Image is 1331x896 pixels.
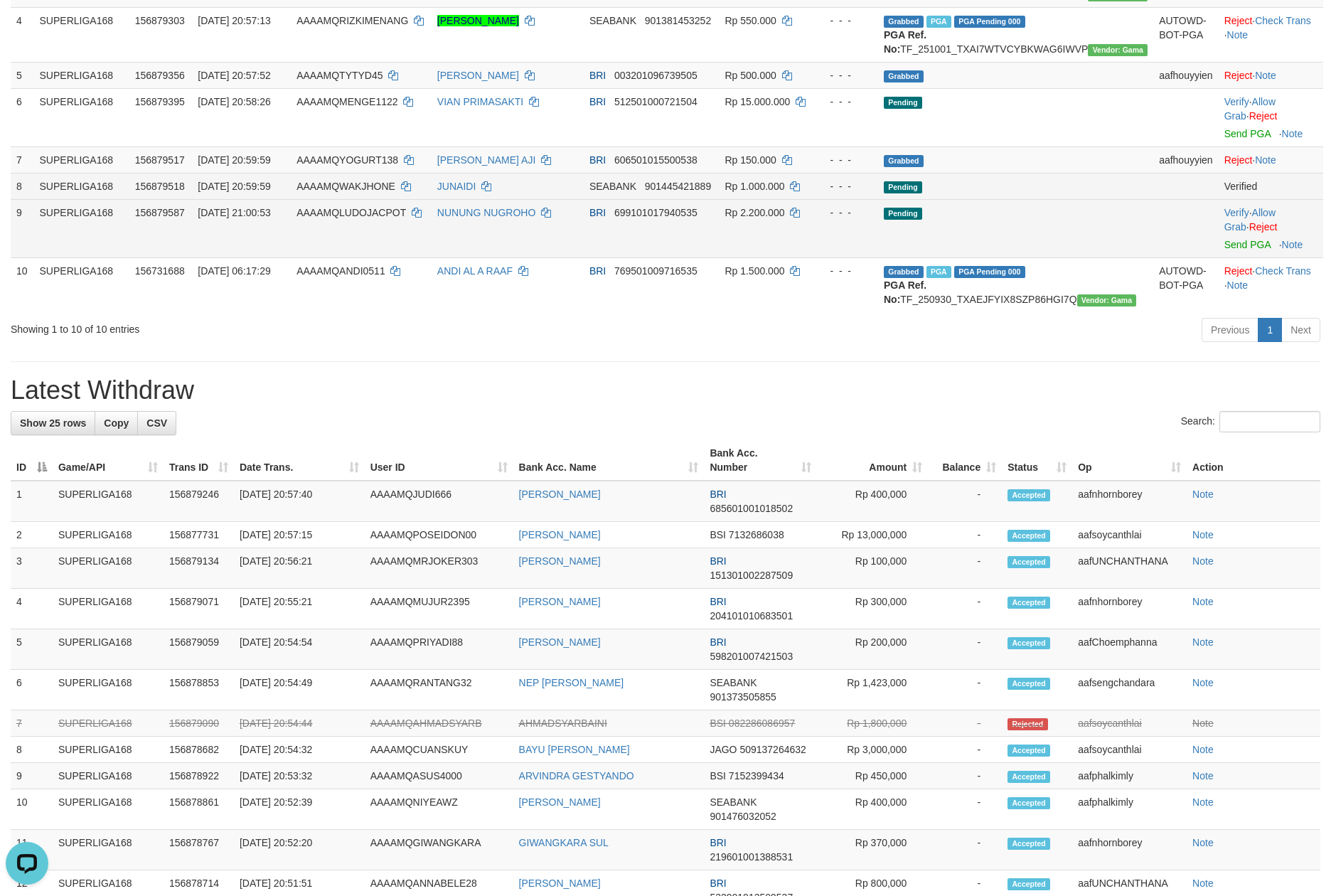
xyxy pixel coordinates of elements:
span: BRI [589,70,606,81]
td: · [1219,62,1323,88]
a: Note [1282,128,1303,139]
td: - [928,789,1002,830]
th: Date Trans.: activate to sort column ascending [234,440,365,481]
td: Rp 13,000,000 [817,522,928,548]
td: Verified [1219,173,1323,199]
span: Accepted [1007,489,1050,501]
td: aafsoycanthlai [1072,522,1187,548]
a: Reject [1249,221,1278,233]
a: [PERSON_NAME] [519,636,601,648]
span: AAAAMQYOGURT138 [296,154,398,166]
a: Reject [1224,265,1253,277]
a: Allow Grab [1224,96,1276,122]
td: - [928,589,1002,629]
th: Bank Acc. Name: activate to sort column ascending [513,440,705,481]
td: 5 [11,62,34,88]
span: [DATE] 20:59:59 [198,154,270,166]
td: SUPERLIGA168 [53,548,164,589]
td: 6 [11,88,34,146]
span: Pending [884,208,922,220]
a: Note [1192,718,1214,729]
td: [DATE] 20:55:21 [234,589,365,629]
td: Rp 300,000 [817,589,928,629]
td: [DATE] 20:57:15 [234,522,365,548]
span: 156731688 [135,265,185,277]
td: - [928,710,1002,737]
td: 10 [11,257,34,312]
td: 156878767 [164,830,234,870]
span: SEABANK [710,796,757,808]
span: BRI [710,596,726,607]
span: 156879395 [135,96,185,107]
span: Copy 598201007421503 to clipboard [710,651,793,662]
span: Vendor URL: https://trx31.1velocity.biz [1077,294,1137,306]
a: Note [1192,837,1214,848]
a: Note [1255,70,1276,81]
span: [DATE] 20:59:59 [198,181,270,192]
td: 156879071 [164,589,234,629]
a: [PERSON_NAME] [519,796,601,808]
a: Send PGA [1224,239,1271,250]
span: BRI [589,207,606,218]
span: 156879517 [135,154,185,166]
a: Verify [1224,96,1249,107]
a: AHMADSYARBAINI [519,718,607,729]
td: AAAAMQPRIYADI88 [365,629,513,670]
span: SEABANK [589,15,636,26]
td: 156878682 [164,737,234,763]
td: AAAAMQASUS4000 [365,763,513,789]
span: Copy 606501015500538 to clipboard [614,154,697,166]
a: GIWANGKARA SUL [519,837,609,848]
span: Copy 512501000721504 to clipboard [614,96,697,107]
span: SEABANK [710,677,757,688]
a: [PERSON_NAME] [437,15,519,26]
td: SUPERLIGA168 [53,737,164,763]
span: BRI [710,837,726,848]
td: - [928,763,1002,789]
td: [DATE] 20:54:49 [234,670,365,710]
td: AAAAMQMUJUR2395 [365,589,513,629]
td: aafhouyyien [1153,62,1219,88]
td: AUTOWD-BOT-PGA [1153,257,1219,312]
span: Rp 2.200.000 [725,207,784,218]
td: SUPERLIGA168 [34,7,129,62]
td: SUPERLIGA168 [53,763,164,789]
a: 1 [1258,318,1282,342]
td: 156879134 [164,548,234,589]
td: - [928,737,1002,763]
span: Copy 219601001388531 to clipboard [710,851,793,863]
span: BRI [589,96,606,107]
a: Copy [95,411,138,435]
td: SUPERLIGA168 [34,199,129,257]
td: SUPERLIGA168 [34,88,129,146]
span: Marked by aafsengchandara [926,16,951,28]
button: Open LiveChat chat widget [6,6,48,48]
td: AUTOWD-BOT-PGA [1153,7,1219,62]
span: PGA Pending [954,16,1025,28]
a: [PERSON_NAME] [519,529,601,540]
span: AAAAMQANDI0511 [296,265,385,277]
th: Action [1187,440,1320,481]
td: - [928,830,1002,870]
span: Rp 15.000.000 [725,96,790,107]
span: BRI [589,154,606,166]
span: Accepted [1007,771,1050,783]
span: AAAAMQMENGE1122 [296,96,397,107]
td: SUPERLIGA168 [34,62,129,88]
a: [PERSON_NAME] [437,70,519,81]
a: Note [1282,239,1303,250]
td: 3 [11,548,53,589]
td: TF_251001_TXAI7WTVCYBKWAG6IWVP [878,7,1153,62]
a: Note [1192,636,1214,648]
td: Rp 370,000 [817,830,928,870]
span: Rp 150.000 [725,154,776,166]
td: - [928,522,1002,548]
a: Note [1192,596,1214,607]
td: 9 [11,199,34,257]
a: Note [1192,878,1214,889]
span: BSI [710,718,726,729]
span: Copy 7152399434 to clipboard [729,770,784,782]
td: 10 [11,789,53,830]
a: VIAN PRIMASAKTI [437,96,523,107]
th: User ID: activate to sort column ascending [365,440,513,481]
